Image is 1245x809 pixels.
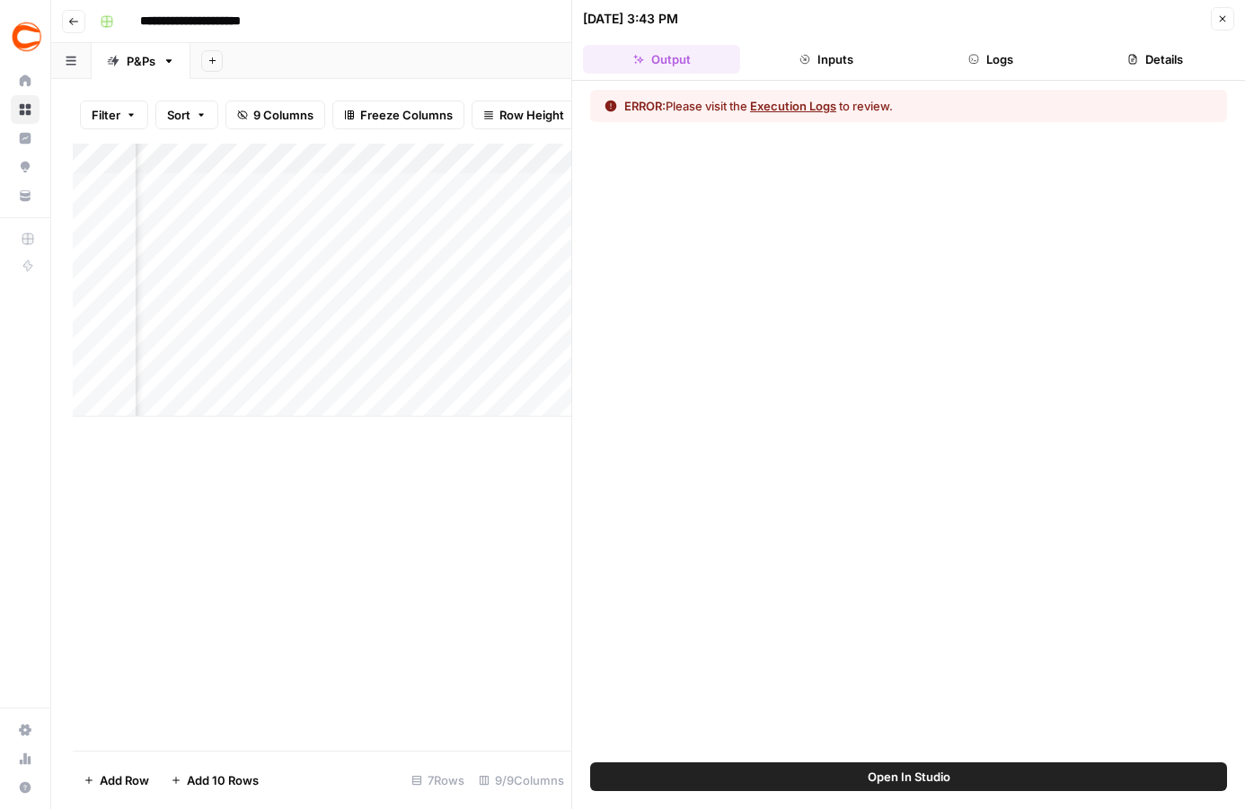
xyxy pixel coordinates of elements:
[80,101,148,129] button: Filter
[155,101,218,129] button: Sort
[624,99,666,113] span: ERROR:
[332,101,464,129] button: Freeze Columns
[868,768,950,786] span: Open In Studio
[73,766,160,795] button: Add Row
[590,762,1227,791] button: Open In Studio
[253,106,313,124] span: 9 Columns
[624,97,893,115] div: Please visit the to review.
[160,766,269,795] button: Add 10 Rows
[11,744,40,773] a: Usage
[360,106,453,124] span: Freeze Columns
[92,43,190,79] a: P&Ps
[11,66,40,95] a: Home
[92,106,120,124] span: Filter
[472,766,571,795] div: 9/9 Columns
[913,45,1070,74] button: Logs
[167,106,190,124] span: Sort
[499,106,564,124] span: Row Height
[11,124,40,153] a: Insights
[750,97,836,115] button: Execution Logs
[11,153,40,181] a: Opportunities
[11,181,40,210] a: Your Data
[747,45,905,74] button: Inputs
[472,101,576,129] button: Row Height
[11,21,43,53] img: Covers Logo
[583,10,678,28] div: [DATE] 3:43 PM
[127,52,155,70] div: P&Ps
[1077,45,1234,74] button: Details
[11,95,40,124] a: Browse
[11,14,40,59] button: Workspace: Covers
[100,771,149,789] span: Add Row
[225,101,325,129] button: 9 Columns
[11,716,40,744] a: Settings
[11,773,40,802] button: Help + Support
[583,45,740,74] button: Output
[187,771,259,789] span: Add 10 Rows
[404,766,472,795] div: 7 Rows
